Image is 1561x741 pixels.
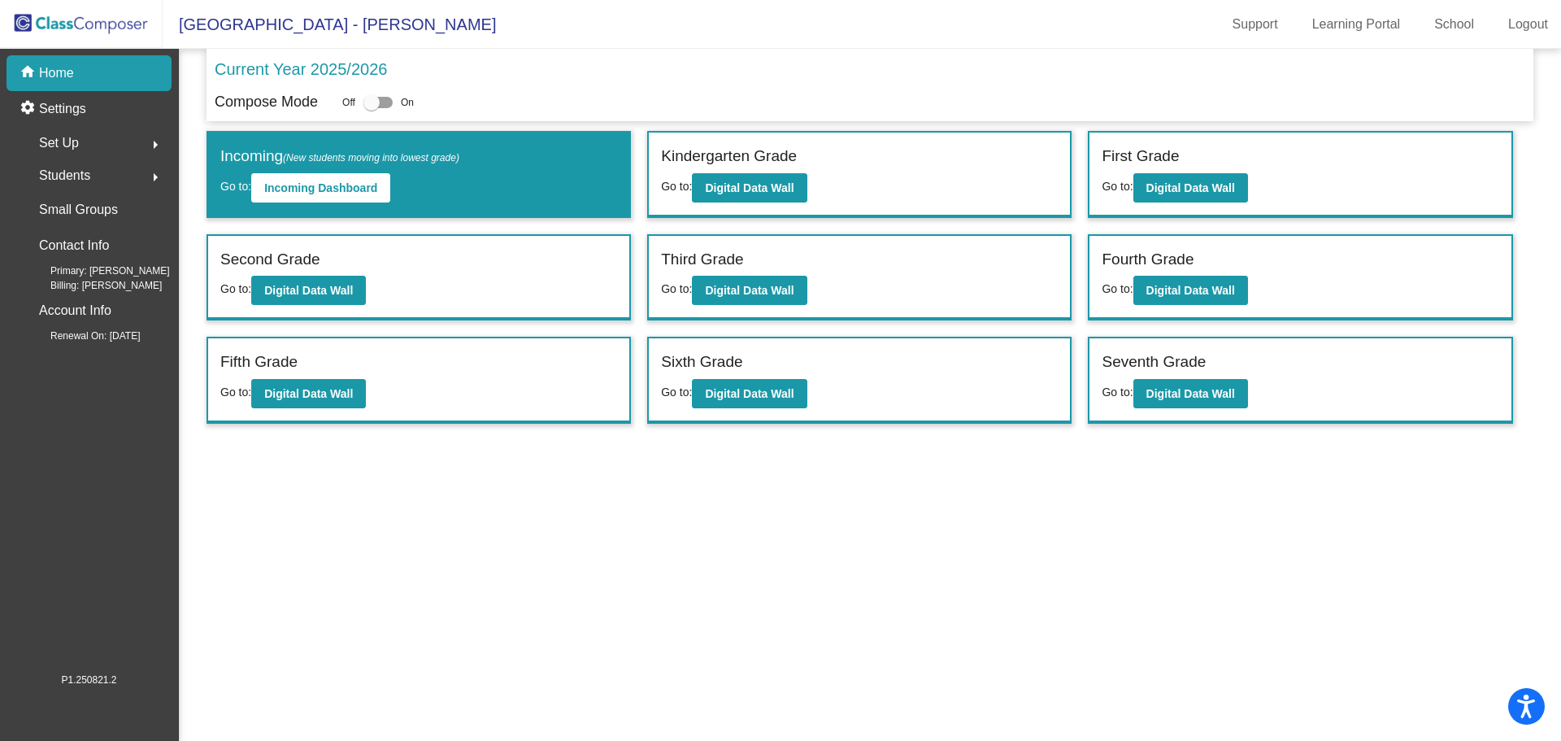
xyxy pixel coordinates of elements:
b: Digital Data Wall [705,387,794,400]
label: Fourth Grade [1102,248,1194,272]
b: Digital Data Wall [264,387,353,400]
a: Logout [1495,11,1561,37]
p: Account Info [39,299,111,322]
p: Current Year 2025/2026 [215,57,387,81]
span: Students [39,164,90,187]
span: Go to: [1102,282,1133,295]
mat-icon: arrow_right [146,135,165,155]
label: Incoming [220,145,459,168]
span: Billing: [PERSON_NAME] [24,278,162,293]
span: Renewal On: [DATE] [24,329,140,343]
label: Sixth Grade [661,351,742,374]
span: Go to: [661,282,692,295]
p: Contact Info [39,234,109,257]
b: Digital Data Wall [1146,284,1235,297]
span: Go to: [220,386,251,399]
a: Learning Portal [1299,11,1414,37]
label: Fifth Grade [220,351,298,374]
span: Off [342,95,355,110]
span: Go to: [661,386,692,399]
a: School [1421,11,1487,37]
b: Digital Data Wall [705,181,794,194]
label: Third Grade [661,248,743,272]
span: Set Up [39,132,79,155]
button: Digital Data Wall [251,379,366,408]
b: Digital Data Wall [1146,181,1235,194]
button: Digital Data Wall [1133,173,1248,203]
b: Digital Data Wall [264,284,353,297]
span: [GEOGRAPHIC_DATA] - [PERSON_NAME] [163,11,496,37]
span: Primary: [PERSON_NAME] [24,264,170,278]
mat-icon: home [20,63,39,83]
label: Seventh Grade [1102,351,1206,374]
span: (New students moving into lowest grade) [283,152,459,163]
button: Digital Data Wall [251,276,366,305]
b: Incoming Dashboard [264,181,377,194]
mat-icon: settings [20,99,39,119]
label: Kindergarten Grade [661,145,797,168]
button: Digital Data Wall [692,173,807,203]
label: First Grade [1102,145,1179,168]
button: Digital Data Wall [692,276,807,305]
span: Go to: [220,282,251,295]
button: Digital Data Wall [692,379,807,408]
b: Digital Data Wall [1146,387,1235,400]
p: Compose Mode [215,91,318,113]
b: Digital Data Wall [705,284,794,297]
p: Settings [39,99,86,119]
p: Home [39,63,74,83]
button: Incoming Dashboard [251,173,390,203]
mat-icon: arrow_right [146,168,165,187]
span: Go to: [1102,180,1133,193]
span: On [401,95,414,110]
span: Go to: [220,180,251,193]
p: Small Groups [39,198,118,221]
a: Support [1220,11,1291,37]
label: Second Grade [220,248,320,272]
button: Digital Data Wall [1133,276,1248,305]
span: Go to: [661,180,692,193]
button: Digital Data Wall [1133,379,1248,408]
span: Go to: [1102,386,1133,399]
